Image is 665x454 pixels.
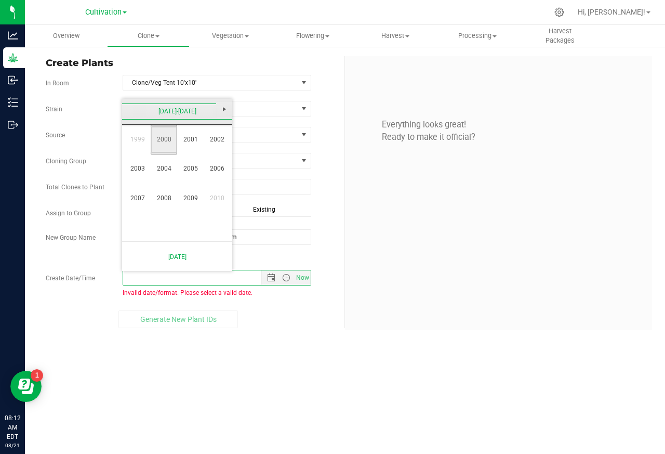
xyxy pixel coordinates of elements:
span: select [298,75,311,90]
a: Clone [107,25,189,47]
span: Cultivation [85,8,122,17]
span: Harvest Packages [519,27,600,45]
a: 2005 [177,155,204,182]
a: 2007 [124,185,151,212]
a: 2003 [124,155,151,182]
span: Clone/Veg Tent 10'x10' [123,75,298,90]
a: [DATE]-[DATE] [122,103,233,120]
p: Everything looks great! Ready to make it official? [353,93,644,144]
span: Flowering [272,31,353,41]
p: 08:12 AM EDT [5,413,20,442]
iframe: Resource center [10,371,42,402]
label: Cloning Group [38,157,115,166]
a: 2006 [204,155,230,182]
a: Processing [436,25,518,47]
span: Existing [253,206,275,213]
span: Vegetation [190,31,271,41]
button: Generate New Plant IDs [118,310,238,328]
a: Vegetation [190,25,272,47]
div: Manage settings [553,7,566,17]
inline-svg: Analytics [8,30,18,41]
a: 2009 [177,185,204,212]
span: Set Current date [294,270,311,286]
span: Invalid date/format. Please select a valid date. [123,289,252,296]
a: Harvest Packages [518,25,601,47]
inline-svg: Grow [8,53,18,63]
p: 08/21 [5,442,20,449]
inline-svg: Inventory [8,97,18,108]
span: Harvest [355,31,436,41]
a: 2001 [177,126,204,153]
span: Hi, [PERSON_NAME]! [578,8,645,16]
a: 2002 [204,126,230,153]
span: select [298,153,311,168]
a: Harvest [354,25,436,47]
span: Processing [437,31,518,41]
a: 2010 [204,185,230,212]
a: Next [216,101,232,118]
label: Strain [38,105,115,114]
span: Clone [108,31,189,41]
label: Source [38,131,115,140]
label: New Group Name [38,233,115,242]
label: Total Clones to Plant [38,183,115,192]
label: Assign to Group [38,209,115,218]
span: Create Plants [46,56,337,70]
span: Open the date view [262,274,280,282]
a: Overview [25,25,107,47]
inline-svg: Inbound [8,75,18,85]
label: In Room [38,79,115,88]
a: Flowering [272,25,354,47]
a: [DATE] [128,246,227,267]
span: Open the time view [277,274,295,282]
label: Create Date/Time [38,274,115,283]
iframe: Resource center unread badge [31,369,43,382]
span: Generate New Plant IDs [140,315,217,323]
a: 1999 [124,126,151,153]
a: 2008 [151,185,177,212]
span: Overview [39,31,94,41]
inline-svg: Outbound [8,120,18,130]
a: 2000 [151,126,177,153]
a: Previous [123,101,139,118]
a: 2004 [151,155,177,182]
